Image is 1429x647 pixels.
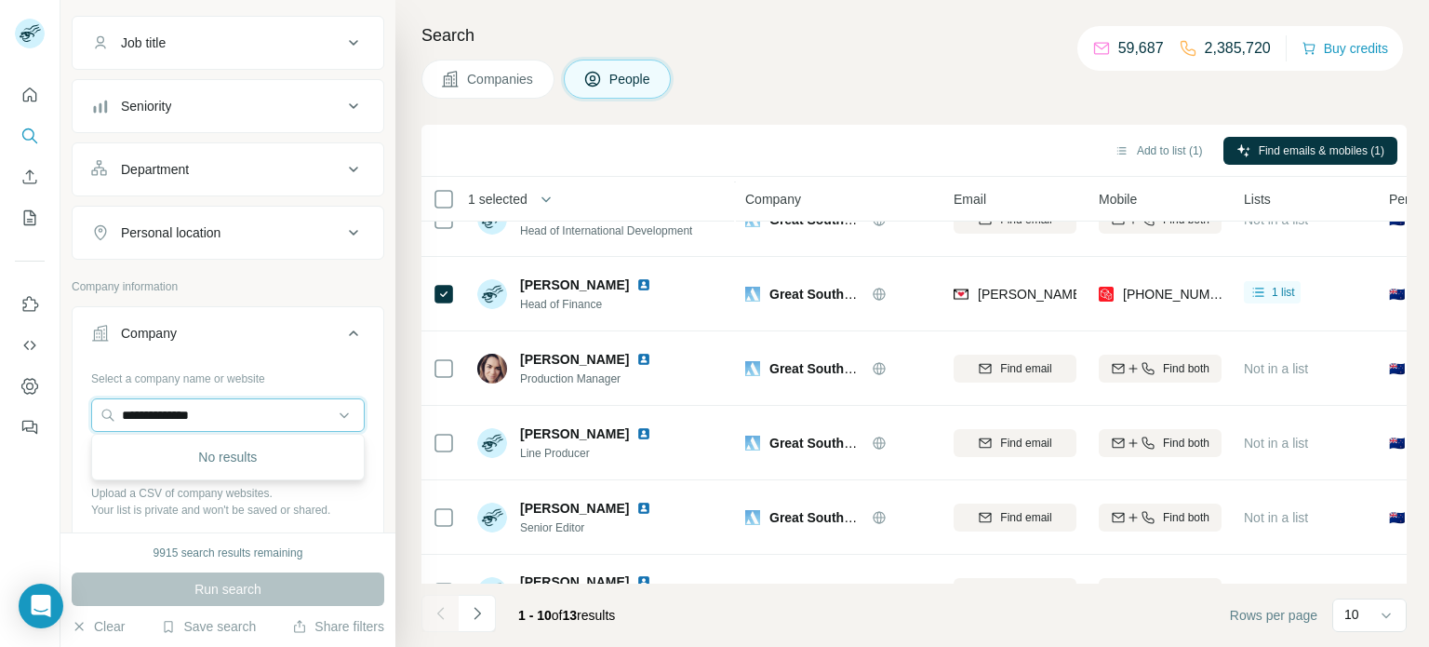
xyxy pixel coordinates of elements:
[954,504,1076,532] button: Find email
[161,617,256,636] button: Save search
[15,119,45,153] button: Search
[520,445,674,462] span: Line Producer
[1099,355,1222,383] button: Find both
[468,190,528,209] span: 1 selected
[15,288,45,321] button: Use Surfe on LinkedIn
[518,608,552,623] span: 1 - 10
[121,223,220,242] div: Personal location
[467,70,535,88] span: Companies
[745,510,760,525] img: Logo of Great Southern Television
[745,436,760,451] img: Logo of Great Southern Television
[1344,605,1359,624] p: 10
[1389,285,1405,303] span: 🇳🇿
[954,190,986,209] span: Email
[1389,583,1405,601] span: 🇳🇿
[954,355,1076,383] button: Find email
[15,78,45,112] button: Quick start
[19,584,63,628] div: Open Intercom Messenger
[1099,578,1222,606] button: Find both
[15,329,45,362] button: Use Surfe API
[72,278,384,295] p: Company information
[477,503,507,532] img: Avatar
[520,276,629,294] span: [PERSON_NAME]
[636,277,651,292] img: LinkedIn logo
[121,97,171,115] div: Seniority
[91,502,365,519] p: Your list is private and won't be saved or shared.
[745,190,801,209] span: Company
[954,578,1076,606] button: Find email
[121,324,177,343] div: Company
[636,574,651,589] img: LinkedIn logo
[73,311,383,363] button: Company
[15,201,45,235] button: My lists
[520,350,629,369] span: [PERSON_NAME]
[1259,142,1384,159] span: Find emails & mobiles (1)
[72,617,125,636] button: Clear
[154,545,303,561] div: 9915 search results remaining
[1244,361,1308,376] span: Not in a list
[520,296,674,313] span: Head of Finance
[121,34,166,52] div: Job title
[954,285,968,303] img: provider findymail logo
[73,147,383,192] button: Department
[745,287,760,302] img: Logo of Great Southern Television
[520,499,629,518] span: [PERSON_NAME]
[1099,190,1137,209] span: Mobile
[769,361,930,376] span: Great Southern Television
[1389,508,1405,527] span: 🇳🇿
[73,20,383,65] button: Job title
[1163,360,1209,377] span: Find both
[73,84,383,128] button: Seniority
[1230,606,1317,625] span: Rows per page
[518,608,615,623] span: results
[636,426,651,441] img: LinkedIn logo
[15,411,45,444] button: Feedback
[1163,509,1209,526] span: Find both
[477,354,507,384] img: Avatar
[1118,37,1164,60] p: 59,687
[520,425,629,443] span: [PERSON_NAME]
[520,224,692,237] span: Head of International Development
[477,279,507,309] img: Avatar
[552,608,563,623] span: of
[1244,190,1271,209] span: Lists
[1099,285,1114,303] img: provider prospeo logo
[1205,37,1271,60] p: 2,385,720
[769,287,930,302] span: Great Southern Television
[1000,509,1051,526] span: Find email
[96,438,360,476] div: No results
[1163,435,1209,452] span: Find both
[477,577,507,607] img: Avatar
[563,608,578,623] span: 13
[745,361,760,376] img: Logo of Great Southern Television
[15,370,45,403] button: Dashboard
[1244,436,1308,451] span: Not in a list
[1000,360,1051,377] span: Find email
[91,363,365,387] div: Select a company name or website
[1244,212,1308,227] span: Not in a list
[609,70,652,88] span: People
[769,510,930,525] span: Great Southern Television
[636,352,651,367] img: LinkedIn logo
[73,210,383,255] button: Personal location
[520,519,674,536] span: Senior Editor
[121,160,189,179] div: Department
[1102,137,1216,165] button: Add to list (1)
[1223,137,1397,165] button: Find emails & mobiles (1)
[954,429,1076,457] button: Find email
[1000,435,1051,452] span: Find email
[1099,504,1222,532] button: Find both
[978,287,1413,302] span: [PERSON_NAME][EMAIL_ADDRESS][PERSON_NAME][DOMAIN_NAME]
[520,371,674,387] span: Production Manager
[421,22,1407,48] h4: Search
[1123,287,1240,302] span: [PHONE_NUMBER]
[1302,35,1388,61] button: Buy credits
[91,485,365,502] p: Upload a CSV of company websites.
[1000,584,1051,600] span: Find email
[1244,510,1308,525] span: Not in a list
[1272,284,1295,301] span: 1 list
[459,595,496,632] button: Navigate to next page
[769,212,930,227] span: Great Southern Television
[477,428,507,458] img: Avatar
[1163,584,1209,600] span: Find both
